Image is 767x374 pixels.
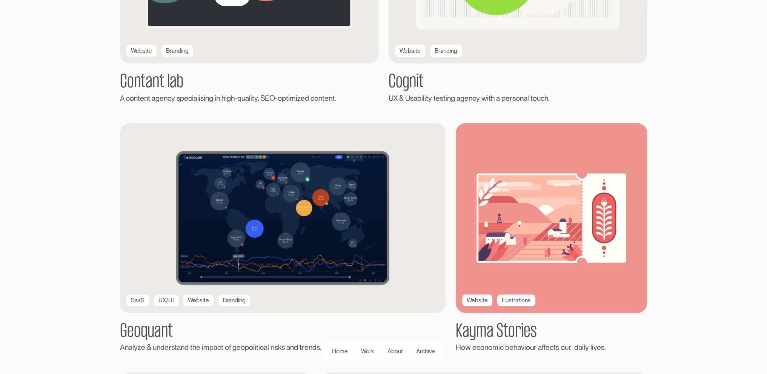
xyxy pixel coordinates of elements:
[166,46,189,55] div: Branding
[446,114,657,322] img: Kayma stories illustration
[361,347,374,356] div: Work
[387,347,403,356] div: About
[456,123,647,352] a: Kayma stories illustrationWebsiteIllustrationsKayma StoriesHow economic behaviour affects our dai...
[435,46,457,55] div: Branding
[389,93,647,104] div: UX & Usability testing agency with a personal touch.
[120,73,379,91] h1: Contant lab
[502,296,531,305] div: Illustrations
[389,73,647,91] h1: Cognit
[409,345,441,357] a: Archive
[120,93,379,104] div: A content agency specialising in high-quality, SEO-optimized content.
[131,296,144,305] div: SaaS
[158,296,174,305] div: UX/UI
[332,347,348,356] div: Home
[456,323,647,341] h1: Kayma Stories
[456,342,647,353] div: How economic behaviour affects our daily lives.
[416,347,435,356] div: Archive
[381,345,410,357] a: About
[131,46,152,55] div: Website
[120,123,446,352] a: SaaSUX/UIWebsiteBrandingGeoquantAnalyze & understand the impact of geopolitical risks and trends.
[120,323,446,341] h1: Geoquant
[223,296,246,305] div: Branding
[400,46,421,55] div: Website
[188,296,209,305] div: Website
[467,296,488,305] div: Website
[355,345,381,357] a: Work
[120,342,446,353] div: Analyze & understand the impact of geopolitical risks and trends.
[326,345,355,357] a: Home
